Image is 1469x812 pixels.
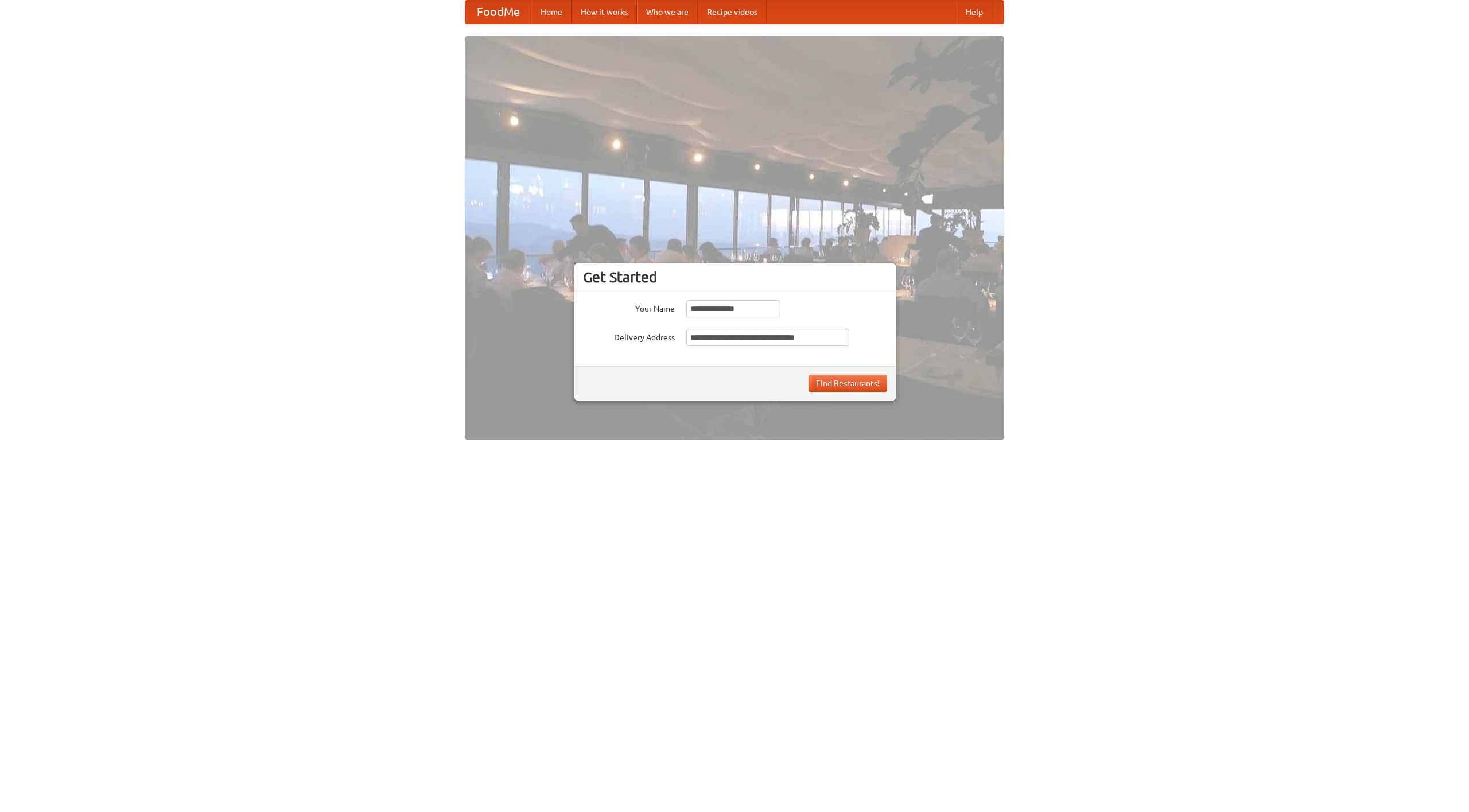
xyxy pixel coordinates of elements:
button: Find Restaurants! [809,375,887,392]
a: How it works [572,1,637,24]
a: Recipe videos [698,1,767,24]
a: Help [957,1,992,24]
label: Delivery Address [583,329,675,343]
a: Who we are [637,1,698,24]
label: Your Name [583,300,675,314]
a: FoodMe [465,1,531,24]
h3: Get Started [583,269,887,286]
a: Home [531,1,572,24]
